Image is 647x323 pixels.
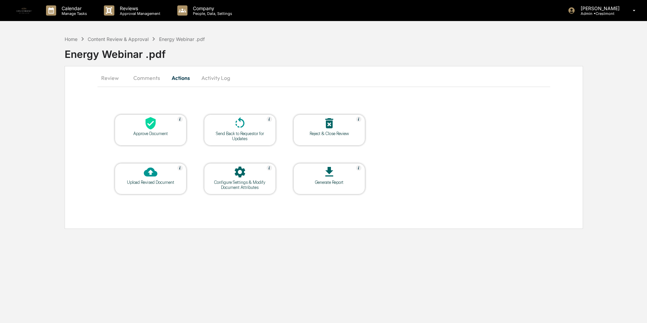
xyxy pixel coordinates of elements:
p: Reviews [114,5,164,11]
p: Approval Management [114,11,164,16]
button: Comments [128,70,165,86]
div: Content Review & Approval [88,36,149,42]
div: Generate Report [299,180,360,185]
img: Help [177,116,183,122]
img: Help [267,165,272,171]
p: Company [187,5,236,11]
p: [PERSON_NAME] [575,5,623,11]
p: Calendar [56,5,90,11]
img: Help [177,165,183,171]
img: Help [356,165,361,171]
div: Send Back to Requestor for Updates [209,131,270,141]
img: logo [16,2,32,19]
div: Energy Webinar .pdf [65,43,647,60]
button: Activity Log [196,70,236,86]
img: Help [267,116,272,122]
iframe: Open customer support [625,301,644,319]
div: secondary tabs example [97,70,550,86]
p: People, Data, Settings [187,11,236,16]
button: Review [97,70,128,86]
p: Admin • Crestmont [575,11,623,16]
p: Manage Tasks [56,11,90,16]
div: Home [65,36,77,42]
div: Energy Webinar .pdf [159,36,205,42]
img: Help [356,116,361,122]
div: Upload Revised Document [120,180,181,185]
div: Approve Document [120,131,181,136]
button: Actions [165,70,196,86]
div: Configure Settings & Modify Document Attributes [209,180,270,190]
div: Reject & Close Review [299,131,360,136]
